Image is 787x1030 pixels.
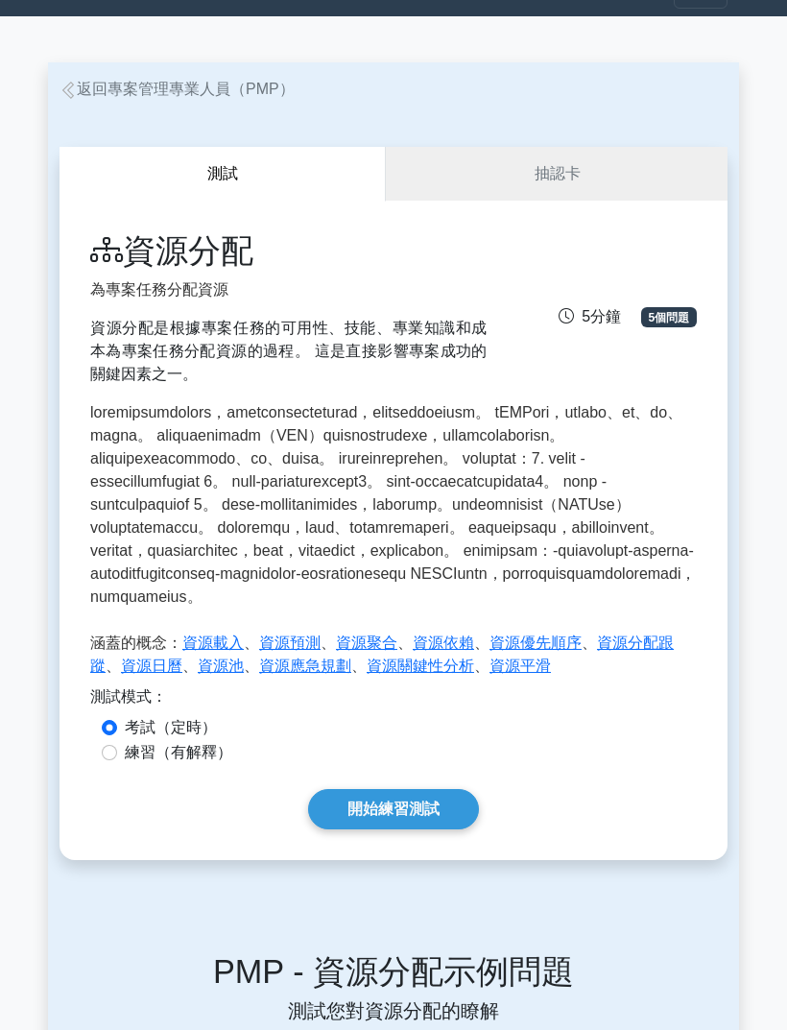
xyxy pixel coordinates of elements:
[60,147,386,202] button: 測試
[71,999,716,1022] p: 測試您對資源分配的瞭解
[336,635,397,651] a: 資源聚合
[489,658,551,674] a: 資源平滑
[182,635,244,651] a: 資源載入
[198,658,244,674] a: 資源池
[125,716,217,739] label: 考試（定時）
[259,635,321,651] a: 資源預測
[489,635,582,651] a: 資源優先順序
[367,658,474,674] a: 資源關鍵性分析
[90,632,697,685] p: 涵蓋的概念： 、 、 、 、 、 、 、 、 、 、
[559,308,621,324] span: 5分鐘
[90,278,487,301] p: 為專案任務分配資源
[125,741,232,764] label: 練習（有解釋）
[121,658,182,674] a: 資源日曆
[71,952,716,992] h5: PMP - 資源分配示例問題
[90,685,697,716] div: 測試模式：
[60,81,295,97] a: 返回專案管理專業人員（PMP）
[413,635,474,651] a: 資源依賴
[90,231,487,271] h1: 資源分配
[386,147,727,202] a: 抽認卡
[641,307,697,326] span: 5個問題
[90,317,487,386] div: 資源分配是根據專案任務的可用性、技能、專業知識和成本為專案任務分配資源的過程。 這是直接影響專案成功的關鍵因素之一。
[308,789,479,829] a: 開始練習測試
[90,401,697,616] p: loremipsumdolors，ametconsecteturad，elitseddoeiusm。 tEMPori，utlabo、et、do、magna。 aliquaenimadm（VEN）...
[259,658,351,674] a: 資源應急規劃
